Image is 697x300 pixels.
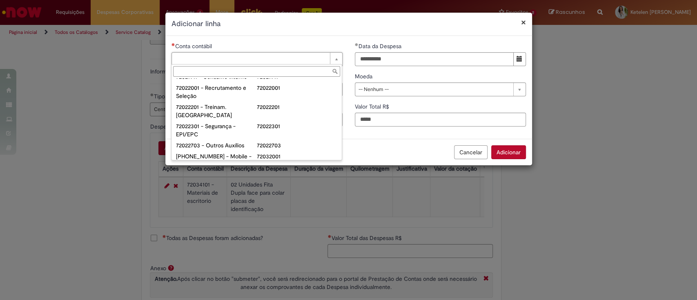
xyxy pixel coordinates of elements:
div: 72022703 [257,141,338,149]
div: 72022001 - Recrutamento e Seleção [176,84,257,100]
div: [PHONE_NUMBER] - Mobile - Serviços Voz [176,152,257,169]
div: 72022301 - Segurança - EPI/EPC [176,122,257,138]
div: 72022001 [257,84,338,92]
ul: Conta contábil [171,78,342,160]
div: 72022301 [257,122,338,130]
div: 72022201 [257,103,338,111]
div: 72022703 - Outros Auxílios [176,141,257,149]
div: 72022201 - Treinam. [GEOGRAPHIC_DATA] [176,103,257,119]
div: 72032001 [257,152,338,160]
